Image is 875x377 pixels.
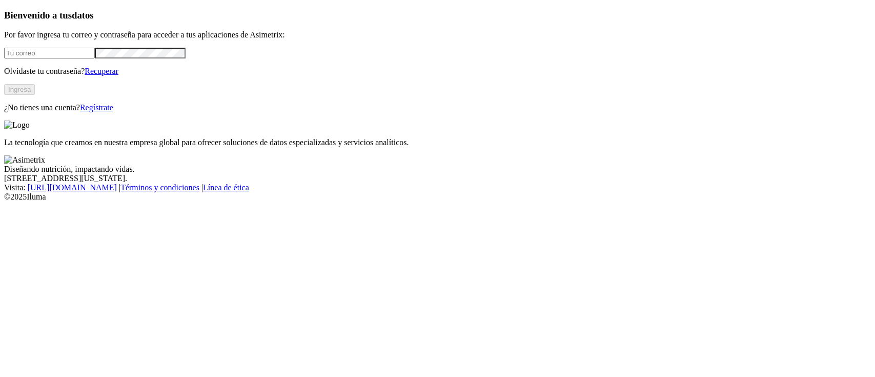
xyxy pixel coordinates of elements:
[4,84,35,95] button: Ingresa
[203,183,249,192] a: Línea de ética
[85,67,118,75] a: Recuperar
[28,183,117,192] a: [URL][DOMAIN_NAME]
[4,138,871,147] p: La tecnología que creamos en nuestra empresa global para ofrecer soluciones de datos especializad...
[80,103,113,112] a: Regístrate
[4,174,871,183] div: [STREET_ADDRESS][US_STATE].
[4,183,871,192] div: Visita : | |
[4,165,871,174] div: Diseñando nutrición, impactando vidas.
[4,103,871,112] p: ¿No tienes una cuenta?
[72,10,94,21] span: datos
[120,183,199,192] a: Términos y condiciones
[4,192,871,202] div: © 2025 Iluma
[4,67,871,76] p: Olvidaste tu contraseña?
[4,155,45,165] img: Asimetrix
[4,30,871,39] p: Por favor ingresa tu correo y contraseña para acceder a tus aplicaciones de Asimetrix:
[4,10,871,21] h3: Bienvenido a tus
[4,48,95,58] input: Tu correo
[4,121,30,130] img: Logo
